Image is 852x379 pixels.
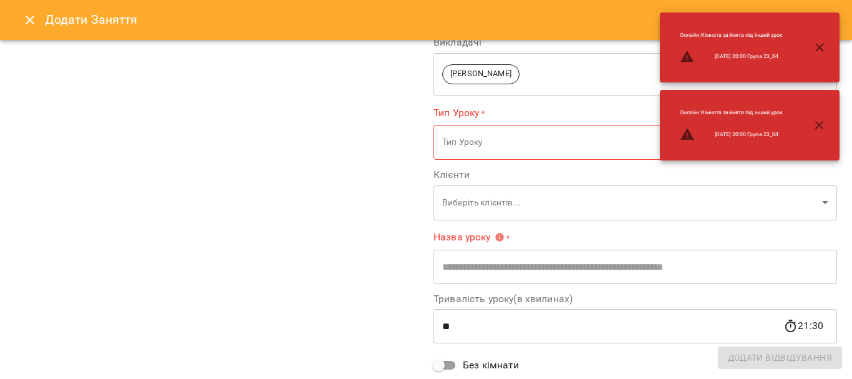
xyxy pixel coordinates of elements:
[463,358,520,373] span: Без кімнати
[670,104,793,122] li: Онлайн : Кімната зайнята під інший урок
[45,10,837,29] h6: Додати Заняття
[433,106,837,120] label: Тип Уроку
[495,232,505,242] svg: Вкажіть назву уроку або виберіть клієнтів
[433,294,837,304] label: Тривалість уроку(в хвилинах)
[433,125,837,160] div: Тип Уроку
[670,26,793,44] li: Онлайн : Кімната зайнята під інший урок
[670,44,793,69] li: [DATE] 20:00 Група 23_04
[433,232,505,242] span: Назва уроку
[433,37,837,47] label: Викладачі
[443,68,519,80] span: [PERSON_NAME]
[442,197,817,209] p: Виберіть клієнтів...
[433,52,837,96] div: [PERSON_NAME]
[15,5,45,35] button: Close
[670,122,793,147] li: [DATE] 20:00 Група 23_04
[442,136,817,149] p: Тип Уроку
[433,170,837,180] label: Клієнти
[433,185,837,220] div: Виберіть клієнтів...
